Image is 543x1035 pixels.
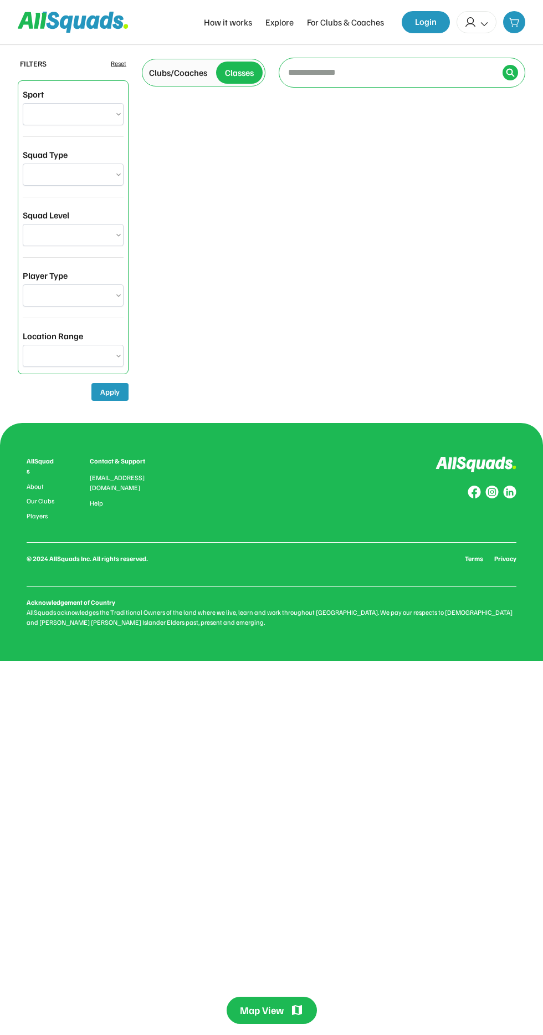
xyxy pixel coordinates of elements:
div: Sport [23,88,44,101]
div: Squad Level [23,208,69,222]
a: Players [27,512,57,520]
a: Our Clubs [27,497,57,505]
div: Reset [111,59,126,69]
img: Group%20copy%207.svg [485,486,499,499]
div: How it works [204,16,252,29]
div: FILTERS [20,58,47,69]
div: For Clubs & Coaches [307,16,384,29]
a: About [27,483,57,491]
button: Login [402,11,450,33]
div: © 2024 AllSquads Inc. All rights reserved. [27,554,148,564]
button: Apply [91,383,129,401]
img: Group%20copy%206.svg [503,486,516,499]
div: Classes [225,66,254,79]
a: Terms [465,554,483,564]
div: Player Type [23,269,68,282]
div: Map View [240,1003,284,1017]
div: Clubs/Coaches [149,66,207,79]
img: Logo%20inverted.svg [436,456,516,472]
div: Explore [265,16,294,29]
a: Privacy [494,554,516,564]
div: AllSquads acknowledges the Traditional Owners of the land where we live, learn and work throughou... [27,608,516,628]
img: Icon%20%2838%29.svg [506,68,515,77]
a: Help [90,499,103,507]
div: Contact & Support [90,456,158,466]
div: Location Range [23,329,83,343]
div: Acknowledgement of Country [27,598,115,608]
div: [EMAIL_ADDRESS][DOMAIN_NAME] [90,473,158,493]
img: Group%20copy%208.svg [468,486,481,499]
div: Squad Type [23,148,68,161]
div: AllSquads [27,456,57,476]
